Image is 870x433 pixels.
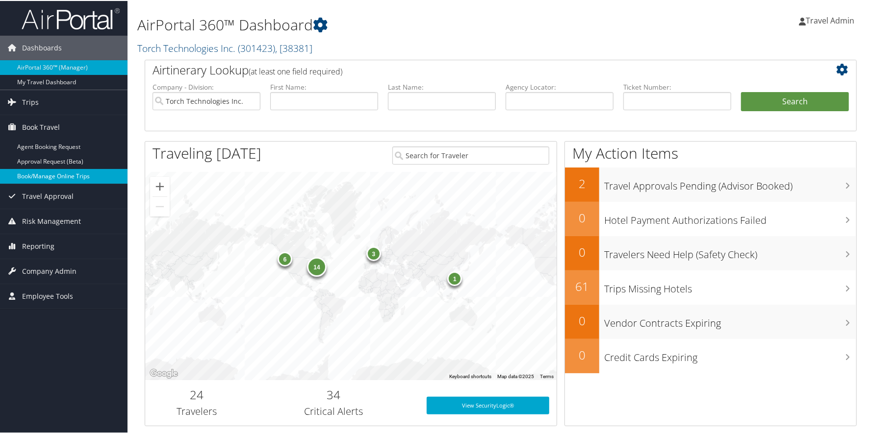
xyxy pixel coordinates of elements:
[565,201,856,235] a: 0Hotel Payment Authorizations Failed
[506,81,614,91] label: Agency Locator:
[604,208,856,226] h3: Hotel Payment Authorizations Failed
[22,233,54,258] span: Reporting
[275,41,312,54] span: , [ 38381 ]
[448,270,462,285] div: 1
[22,6,120,29] img: airportal-logo.png
[270,81,378,91] label: First Name:
[153,142,261,163] h1: Traveling [DATE]
[22,89,39,114] span: Trips
[565,167,856,201] a: 2Travel Approvals Pending (Advisor Booked)
[256,404,412,417] h3: Critical Alerts
[565,243,599,260] h2: 0
[150,196,170,216] button: Zoom out
[741,91,849,111] button: Search
[278,251,292,265] div: 6
[256,385,412,402] h2: 34
[565,209,599,225] h2: 0
[806,14,854,25] span: Travel Admin
[565,235,856,269] a: 0Travelers Need Help (Safety Check)
[604,345,856,363] h3: Credit Cards Expiring
[565,277,599,294] h2: 61
[22,35,62,59] span: Dashboards
[604,242,856,261] h3: Travelers Need Help (Safety Check)
[565,174,599,191] h2: 2
[565,312,599,328] h2: 0
[22,183,74,208] span: Travel Approval
[497,373,534,378] span: Map data ©2025
[388,81,496,91] label: Last Name:
[148,366,180,379] img: Google
[604,173,856,192] h3: Travel Approvals Pending (Advisor Booked)
[22,114,60,139] span: Book Travel
[137,14,622,34] h1: AirPortal 360™ Dashboard
[137,41,312,54] a: Torch Technologies Inc.
[22,258,77,283] span: Company Admin
[150,176,170,195] button: Zoom in
[249,65,342,76] span: (at least one field required)
[22,283,73,308] span: Employee Tools
[148,366,180,379] a: Open this area in Google Maps (opens a new window)
[153,385,241,402] h2: 24
[604,311,856,329] h3: Vendor Contracts Expiring
[623,81,731,91] label: Ticket Number:
[307,256,327,276] div: 14
[799,5,864,34] a: Travel Admin
[449,372,491,379] button: Keyboard shortcuts
[565,338,856,372] a: 0Credit Cards Expiring
[153,404,241,417] h3: Travelers
[565,304,856,338] a: 0Vendor Contracts Expiring
[238,41,275,54] span: ( 301423 )
[565,142,856,163] h1: My Action Items
[427,396,549,413] a: View SecurityLogic®
[540,373,554,378] a: Terms (opens in new tab)
[604,276,856,295] h3: Trips Missing Hotels
[565,346,599,362] h2: 0
[153,61,790,77] h2: Airtinerary Lookup
[22,208,81,233] span: Risk Management
[153,81,260,91] label: Company - Division:
[366,245,381,260] div: 3
[392,145,549,164] input: Search for Traveler
[565,269,856,304] a: 61Trips Missing Hotels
